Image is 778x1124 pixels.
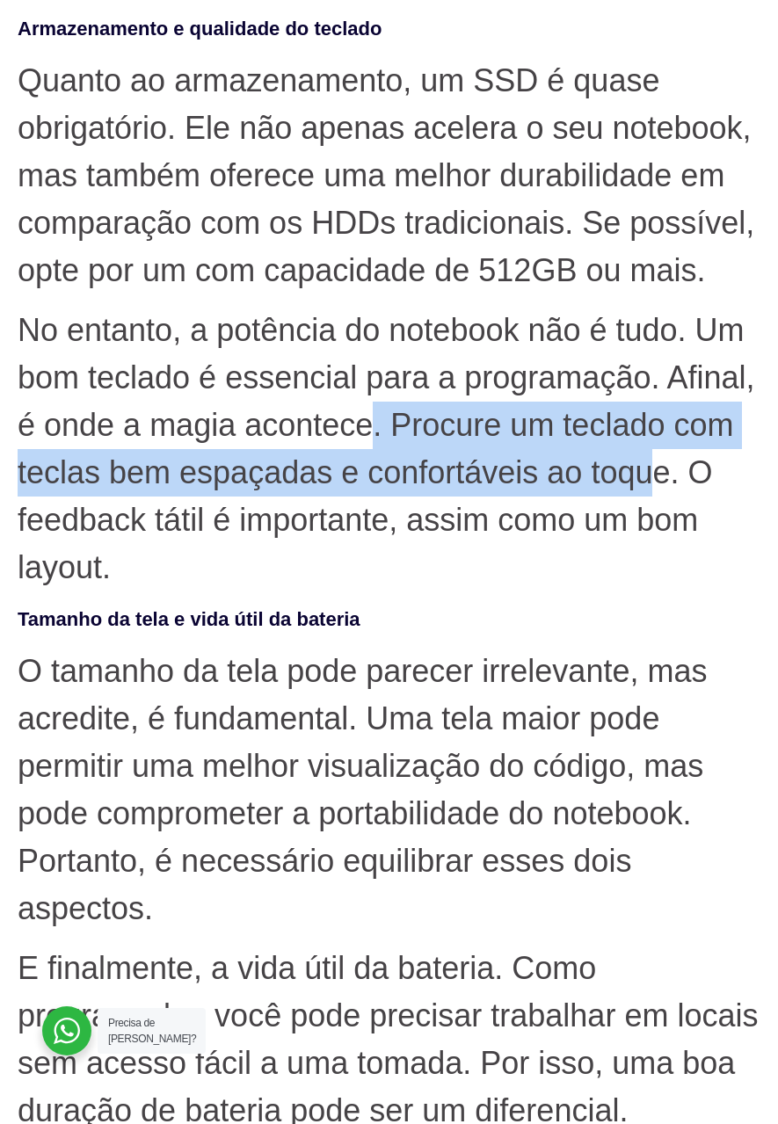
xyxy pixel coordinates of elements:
p: No entanto, a potência do notebook não é tudo. Um bom teclado é essencial para a programação. Afi... [18,307,760,591]
span: Precisa de [PERSON_NAME]? [108,1017,196,1045]
strong: Armazenamento e qualidade do teclado [18,18,382,40]
strong: Tamanho da tela e vida útil da bateria [18,608,360,630]
div: Widget de chat [462,899,778,1124]
iframe: Chat Widget [462,899,778,1124]
p: O tamanho da tela pode parecer irrelevante, mas acredite, é fundamental. Uma tela maior pode perm... [18,648,760,932]
p: Quanto ao armazenamento, um SSD é quase obrigatório. Ele não apenas acelera o seu notebook, mas t... [18,57,760,294]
